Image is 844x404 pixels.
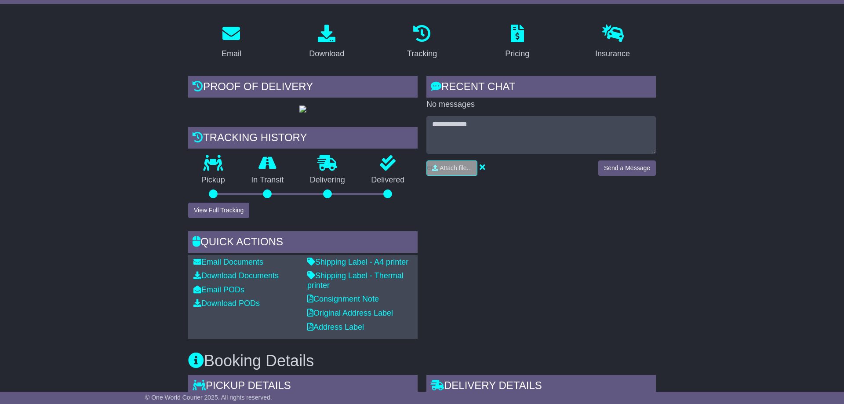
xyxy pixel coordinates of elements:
[499,22,535,63] a: Pricing
[598,160,656,176] button: Send a Message
[193,285,244,294] a: Email PODs
[188,352,656,370] h3: Booking Details
[307,309,393,317] a: Original Address Label
[589,22,636,63] a: Insurance
[426,375,656,399] div: Delivery Details
[505,48,529,60] div: Pricing
[299,106,306,113] img: GetPodImage
[188,375,418,399] div: Pickup Details
[145,394,272,401] span: © One World Courier 2025. All rights reserved.
[193,299,260,308] a: Download PODs
[188,203,249,218] button: View Full Tracking
[595,48,630,60] div: Insurance
[307,295,379,303] a: Consignment Note
[188,231,418,255] div: Quick Actions
[238,175,297,185] p: In Transit
[216,22,247,63] a: Email
[297,175,358,185] p: Delivering
[303,22,350,63] a: Download
[188,76,418,100] div: Proof of Delivery
[426,76,656,100] div: RECENT CHAT
[307,271,404,290] a: Shipping Label - Thermal printer
[426,100,656,109] p: No messages
[188,175,238,185] p: Pickup
[407,48,437,60] div: Tracking
[307,258,408,266] a: Shipping Label - A4 printer
[307,323,364,331] a: Address Label
[193,258,263,266] a: Email Documents
[401,22,443,63] a: Tracking
[222,48,241,60] div: Email
[188,127,418,151] div: Tracking history
[193,271,279,280] a: Download Documents
[309,48,344,60] div: Download
[358,175,418,185] p: Delivered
